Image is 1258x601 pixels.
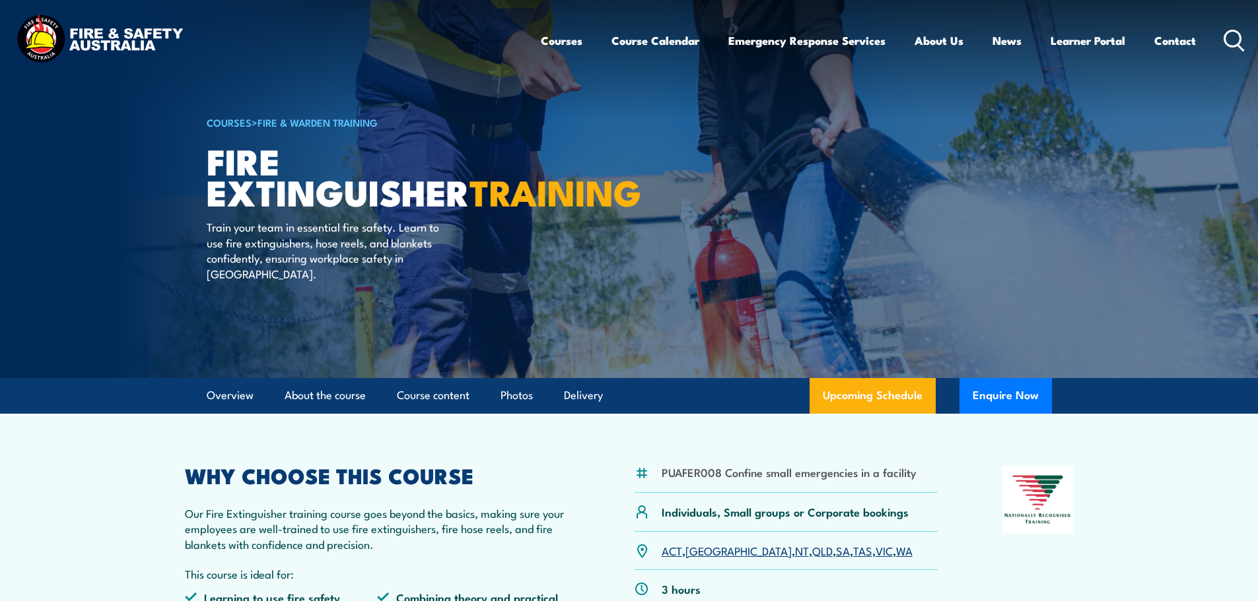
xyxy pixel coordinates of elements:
[876,542,893,558] a: VIC
[470,164,641,218] strong: TRAINING
[836,542,850,558] a: SA
[915,23,963,58] a: About Us
[993,23,1022,58] a: News
[662,504,909,519] p: Individuals, Small groups or Corporate bookings
[662,542,682,558] a: ACT
[207,219,448,281] p: Train your team in essential fire safety. Learn to use fire extinguishers, hose reels, and blanke...
[1051,23,1125,58] a: Learner Portal
[685,542,792,558] a: [GEOGRAPHIC_DATA]
[728,23,886,58] a: Emergency Response Services
[207,115,252,129] a: COURSES
[662,543,913,558] p: , , , , , , ,
[812,542,833,558] a: QLD
[795,542,809,558] a: NT
[662,581,701,596] p: 3 hours
[541,23,582,58] a: Courses
[853,542,872,558] a: TAS
[285,378,366,413] a: About the course
[612,23,699,58] a: Course Calendar
[564,378,603,413] a: Delivery
[1002,466,1074,533] img: Nationally Recognised Training logo.
[258,115,378,129] a: Fire & Warden Training
[207,145,533,206] h1: Fire Extinguisher
[185,566,571,581] p: This course is ideal for:
[662,464,917,480] li: PUAFER008 Confine small emergencies in a facility
[896,542,913,558] a: WA
[810,378,936,414] a: Upcoming Schedule
[397,378,470,413] a: Course content
[185,466,571,484] h2: WHY CHOOSE THIS COURSE
[501,378,533,413] a: Photos
[207,378,254,413] a: Overview
[207,114,533,130] h6: >
[1154,23,1196,58] a: Contact
[960,378,1052,414] button: Enquire Now
[185,505,571,552] p: Our Fire Extinguisher training course goes beyond the basics, making sure your employees are well...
